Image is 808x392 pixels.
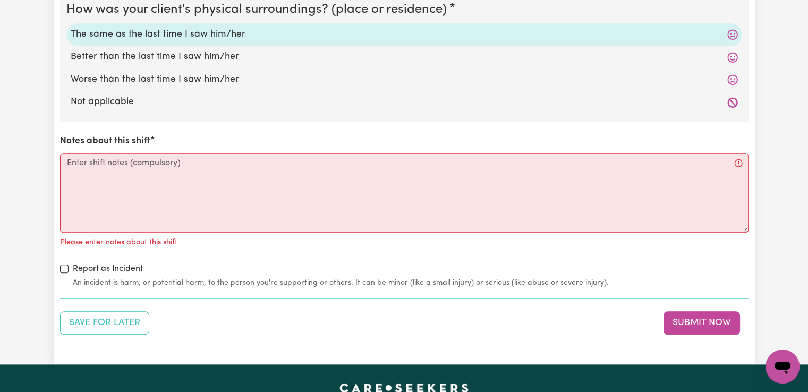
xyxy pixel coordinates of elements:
[60,134,150,148] label: Notes about this shift
[73,277,749,288] small: An incident is harm, or potential harm, to the person you're supporting or others. It can be mino...
[60,311,149,335] button: Save your job report
[71,95,738,109] label: Not applicable
[71,50,738,64] label: Better than the last time I saw him/her
[766,350,800,384] iframe: Botón para iniciar la ventana de mensajería
[60,237,177,249] p: Please enter notes about this shift
[664,311,740,335] button: Submit your job report
[339,384,469,392] a: Careseekers home page
[71,28,738,41] label: The same as the last time I saw him/her
[71,73,738,87] label: Worse than the last time I saw him/her
[73,262,143,275] label: Report as Incident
